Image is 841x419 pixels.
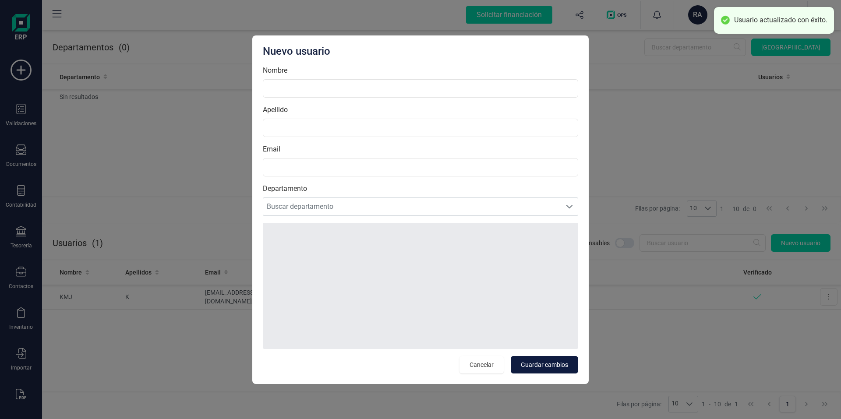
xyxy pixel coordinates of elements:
[521,360,568,369] span: Guardar cambios
[263,105,578,115] label: Apellido
[734,16,827,25] div: Usuario actualizado con éxito.
[263,198,561,215] span: Buscar departamento
[263,44,578,58] div: Nuevo usuario
[470,360,494,369] span: Cancelar
[263,144,578,155] label: Email
[459,356,504,373] button: Cancelar
[511,356,578,373] button: Guardar cambios
[263,183,578,194] label: Departamento
[263,65,578,76] label: Nombre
